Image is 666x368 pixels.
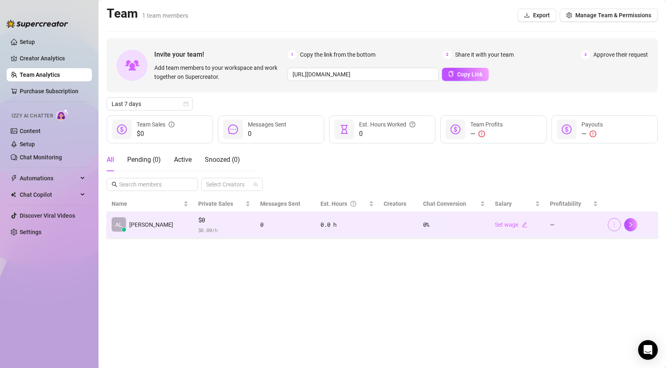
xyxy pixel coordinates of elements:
[451,124,460,134] span: dollar-circle
[300,50,375,59] span: Copy the link from the bottom
[115,220,122,229] span: AL
[248,129,286,139] span: 0
[560,9,658,22] button: Manage Team & Permissions
[359,129,415,139] span: 0
[611,222,617,228] span: more
[20,128,41,134] a: Content
[593,50,648,59] span: Approve their request
[590,131,596,137] span: exclamation-circle
[628,222,634,228] span: right
[638,340,658,360] div: Open Intercom Messenger
[20,52,85,65] a: Creator Analytics
[562,124,572,134] span: dollar-circle
[320,199,367,208] div: Est. Hours
[495,200,512,207] span: Salary
[248,121,286,128] span: Messages Sent
[129,220,173,229] span: [PERSON_NAME]
[142,12,188,19] span: 1 team members
[137,129,174,139] span: $0
[183,101,188,106] span: calendar
[260,200,300,207] span: Messages Sent
[107,6,188,21] h2: Team
[448,71,454,77] span: copy
[198,215,250,225] span: $0
[320,220,374,229] div: 0.0 h
[359,120,415,129] div: Est. Hours Worked
[470,121,503,128] span: Team Profits
[20,172,78,185] span: Automations
[517,9,556,22] button: Export
[524,12,530,18] span: download
[154,49,288,60] span: Invite your team!
[581,129,603,139] div: —
[112,199,182,208] span: Name
[443,50,452,59] span: 2
[350,199,356,208] span: question-circle
[107,155,114,165] div: All
[20,154,62,161] a: Chat Monitoring
[20,141,35,147] a: Setup
[20,212,75,219] a: Discover Viral Videos
[455,50,514,59] span: Share it with your team
[11,192,16,198] img: Chat Copilot
[495,221,527,228] a: Set wageedit
[198,200,233,207] span: Private Sales
[228,124,238,134] span: message
[112,98,188,110] span: Last 7 days
[107,196,193,212] th: Name
[522,222,527,228] span: edit
[205,156,240,163] span: Snoozed ( 0 )
[288,50,297,59] span: 1
[20,39,35,45] a: Setup
[575,12,651,18] span: Manage Team & Permissions
[56,109,69,121] img: AI Chatter
[7,20,68,28] img: logo-BBDzfeDw.svg
[174,156,192,163] span: Active
[20,188,78,201] span: Chat Copilot
[423,200,466,207] span: Chat Conversion
[154,63,284,81] span: Add team members to your workspace and work together on Supercreator.
[457,71,483,78] span: Copy Link
[550,200,581,207] span: Profitability
[20,229,41,235] a: Settings
[581,50,590,59] span: 3
[20,71,60,78] a: Team Analytics
[339,124,349,134] span: hourglass
[442,68,489,81] button: Copy Link
[127,155,161,165] div: Pending ( 0 )
[478,131,485,137] span: exclamation-circle
[20,85,85,98] a: Purchase Subscription
[423,220,436,229] span: 0 %
[253,182,258,187] span: team
[137,120,174,129] div: Team Sales
[11,112,53,120] span: Izzy AI Chatter
[117,124,127,134] span: dollar-circle
[581,121,603,128] span: Payouts
[119,180,186,189] input: Search members
[169,120,174,129] span: info-circle
[566,12,572,18] span: setting
[533,12,550,18] span: Export
[112,182,117,187] span: search
[470,129,503,139] div: —
[198,226,250,234] span: $ 0.00 /h
[11,175,17,182] span: thunderbolt
[410,120,415,129] span: question-circle
[260,220,311,229] div: 0
[379,196,418,212] th: Creators
[545,212,602,238] td: —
